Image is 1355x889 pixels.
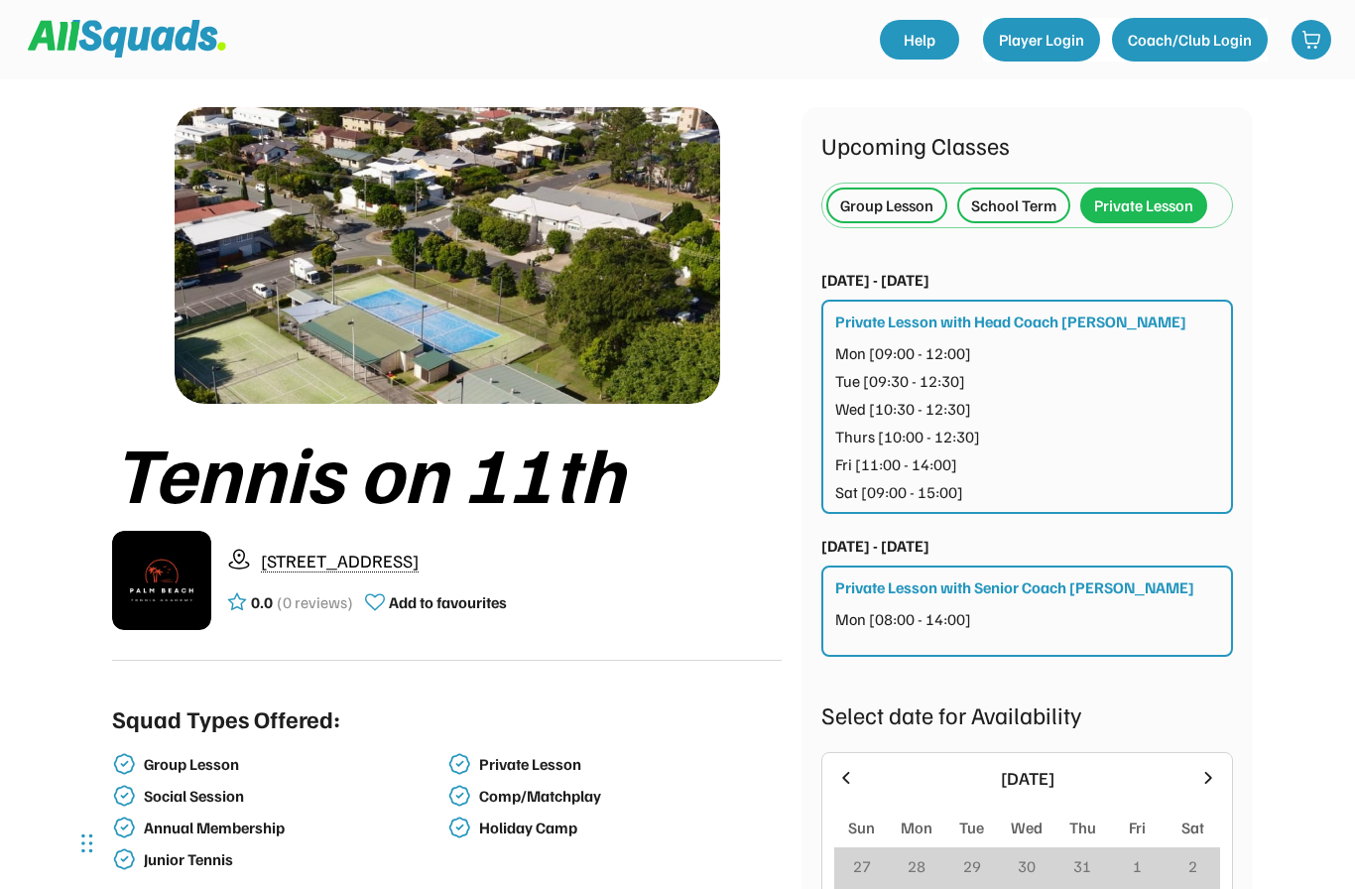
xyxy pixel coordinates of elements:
[835,369,965,393] div: Tue [09:30 - 12:30]
[1301,30,1321,50] img: shopping-cart-01%20%281%29.svg
[853,854,871,878] div: 27
[144,819,443,837] div: Annual Membership
[144,787,443,806] div: Social Session
[835,425,980,448] div: Thurs [10:00 - 12:30]
[112,428,782,515] div: Tennis on 11th
[821,697,1233,732] div: Select date for Availability
[112,752,136,776] img: check-verified-01.svg
[447,752,471,776] img: check-verified-01.svg
[1133,854,1142,878] div: 1
[835,310,1186,333] div: Private Lesson with Head Coach [PERSON_NAME]
[112,784,136,808] img: check-verified-01.svg
[835,397,971,421] div: Wed [10:30 - 12:30]
[112,816,136,839] img: check-verified-01.svg
[144,755,443,774] div: Group Lesson
[1069,816,1096,839] div: Thu
[447,816,471,839] img: check-verified-01.svg
[28,20,226,58] img: Squad%20Logo.svg
[479,755,779,774] div: Private Lesson
[112,700,340,736] div: Squad Types Offered:
[821,534,929,558] div: [DATE] - [DATE]
[1011,816,1043,839] div: Wed
[1018,854,1036,878] div: 30
[835,480,963,504] div: Sat [09:00 - 15:00]
[389,590,507,614] div: Add to favourites
[971,193,1056,217] div: School Term
[835,341,971,365] div: Mon [09:00 - 12:00]
[1181,816,1204,839] div: Sat
[821,127,1233,163] div: Upcoming Classes
[880,20,959,60] a: Help
[479,787,779,806] div: Comp/Matchplay
[963,854,981,878] div: 29
[112,531,211,630] img: IMG_2979.png
[901,816,932,839] div: Mon
[112,847,136,871] img: check-verified-01.svg
[277,590,353,614] div: (0 reviews)
[1094,193,1193,217] div: Private Lesson
[868,765,1186,792] div: [DATE]
[835,452,957,476] div: Fri [11:00 - 14:00]
[848,816,875,839] div: Sun
[251,590,273,614] div: 0.0
[835,607,971,631] div: Mon [08:00 - 14:00]
[908,854,925,878] div: 28
[1073,854,1091,878] div: 31
[1188,854,1197,878] div: 2
[835,575,1194,599] div: Private Lesson with Senior Coach [PERSON_NAME]
[840,193,933,217] div: Group Lesson
[959,816,984,839] div: Tue
[175,107,720,404] img: 1000017423.png
[983,18,1100,62] button: Player Login
[144,850,443,869] div: Junior Tennis
[821,268,929,292] div: [DATE] - [DATE]
[447,784,471,808] img: check-verified-01.svg
[479,819,779,837] div: Holiday Camp
[1112,18,1268,62] button: Coach/Club Login
[1129,816,1146,839] div: Fri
